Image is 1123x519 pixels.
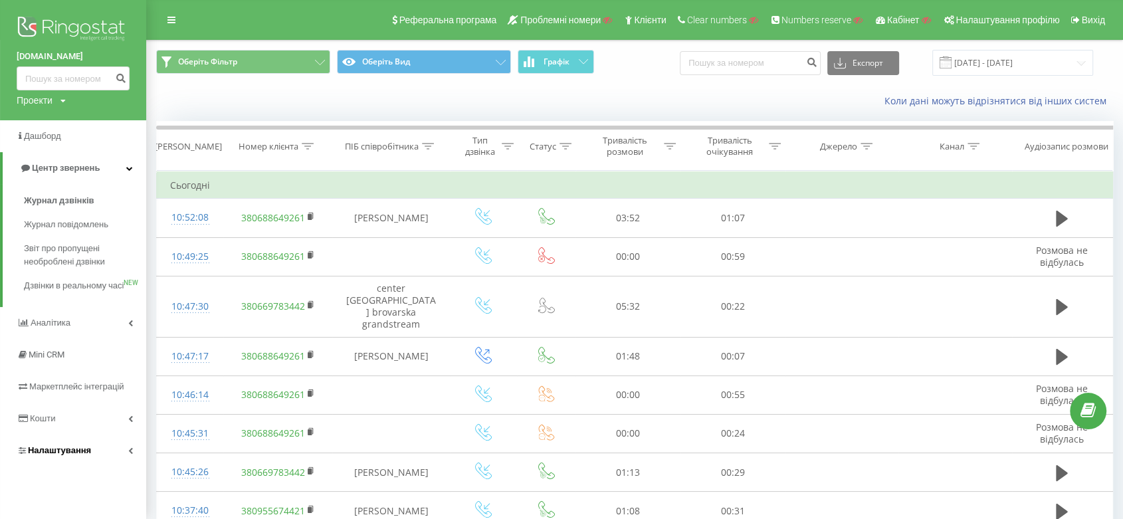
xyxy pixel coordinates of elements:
[241,250,304,262] a: 380688649261
[575,237,680,276] td: 00:00
[241,504,304,517] a: 380955674421
[462,135,498,157] div: Тип дзвінка
[337,50,511,74] button: Оберіть Вид
[170,344,210,369] div: 10:47:17
[680,51,821,75] input: Пошук за номером
[332,199,450,237] td: [PERSON_NAME]
[332,276,450,337] td: center [GEOGRAPHIC_DATA] brovarska grandstream
[29,381,124,391] span: Маркетплейс інтеграцій
[781,15,851,25] span: Numbers reserve
[24,131,61,141] span: Дашборд
[17,13,130,47] img: Ringostat logo
[887,15,920,25] span: Кабінет
[332,337,450,375] td: [PERSON_NAME]
[399,15,497,25] span: Реферальна програма
[680,375,785,414] td: 00:55
[518,50,594,74] button: Графік
[680,337,785,375] td: 00:07
[17,94,52,107] div: Проекти
[24,194,94,207] span: Журнал дзвінків
[332,453,450,492] td: [PERSON_NAME]
[170,459,210,485] div: 10:45:26
[520,15,601,25] span: Проблемні номери
[24,279,124,292] span: Дзвінки в реальному часі
[694,135,766,157] div: Тривалість очікування
[575,199,680,237] td: 03:52
[17,66,130,90] input: Пошук за номером
[241,300,304,312] a: 380669783442
[1036,244,1088,268] span: Розмова не відбулась
[24,189,146,213] a: Журнал дзвінків
[680,199,785,237] td: 01:07
[575,414,680,453] td: 00:00
[157,172,1113,199] td: Сьогодні
[241,350,304,362] a: 380688649261
[239,141,298,152] div: Номер клієнта
[680,276,785,337] td: 00:22
[170,421,210,447] div: 10:45:31
[680,414,785,453] td: 00:24
[575,337,680,375] td: 01:48
[24,218,108,231] span: Журнал повідомлень
[170,294,210,320] div: 10:47:30
[24,242,140,268] span: Звіт про пропущені необроблені дзвінки
[170,382,210,408] div: 10:46:14
[178,56,237,67] span: Оберіть Фільтр
[940,141,964,152] div: Канал
[1036,382,1088,407] span: Розмова не відбулась
[241,388,304,401] a: 380688649261
[170,244,210,270] div: 10:49:25
[3,152,146,184] a: Центр звернень
[24,213,146,237] a: Журнал повідомлень
[589,135,661,157] div: Тривалість розмови
[680,453,785,492] td: 00:29
[634,15,666,25] span: Клієнти
[31,318,70,328] span: Аналiтика
[530,141,556,152] div: Статус
[241,427,304,439] a: 380688649261
[687,15,747,25] span: Clear numbers
[575,276,680,337] td: 05:32
[32,163,100,173] span: Центр звернень
[827,51,899,75] button: Експорт
[575,375,680,414] td: 00:00
[156,50,330,74] button: Оберіть Фільтр
[241,466,304,478] a: 380669783442
[155,141,222,152] div: [PERSON_NAME]
[544,57,569,66] span: Графік
[17,50,130,63] a: [DOMAIN_NAME]
[575,453,680,492] td: 01:13
[30,413,55,423] span: Кошти
[241,211,304,224] a: 380688649261
[1025,141,1108,152] div: Аудіозапис розмови
[28,445,91,455] span: Налаштування
[29,350,64,360] span: Mini CRM
[956,15,1059,25] span: Налаштування профілю
[1082,15,1105,25] span: Вихід
[884,94,1113,107] a: Коли дані можуть відрізнятися вiд інших систем
[680,237,785,276] td: 00:59
[24,237,146,274] a: Звіт про пропущені необроблені дзвінки
[170,205,210,231] div: 10:52:08
[345,141,419,152] div: ПІБ співробітника
[24,274,146,298] a: Дзвінки в реальному часіNEW
[820,141,857,152] div: Джерело
[1036,421,1088,445] span: Розмова не відбулась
